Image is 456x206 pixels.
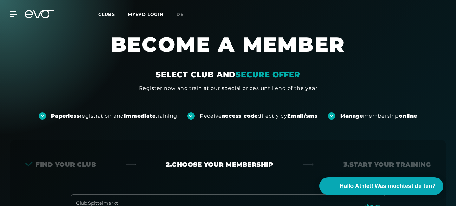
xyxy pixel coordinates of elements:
[343,160,431,169] div: 3. Start your Training
[51,113,80,119] strong: Paperless
[98,11,128,17] a: Clubs
[166,160,273,169] div: 2. Choose your membership
[340,113,363,119] strong: Manage
[236,70,300,79] em: SECURE OFFER
[340,113,417,120] div: membership
[222,113,258,119] strong: access code
[156,70,300,80] div: SELECT CLUB AND
[340,182,436,190] span: Hallo Athlet! Was möchtest du tun?
[176,11,184,17] span: de
[399,113,417,119] strong: online
[25,160,96,169] div: Find your club
[319,177,443,195] button: Hallo Athlet! Was möchtest du tun?
[51,113,177,120] div: registration and training
[200,113,318,120] div: Receive directly by
[98,11,115,17] span: Clubs
[287,113,318,119] strong: Email/sms
[128,11,164,17] a: MYEVO LOGIN
[176,11,191,18] a: de
[139,84,317,92] div: Register now and train at our special prices until end of the year
[124,113,155,119] strong: immediate
[82,32,374,70] h1: BECOME A MEMBER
